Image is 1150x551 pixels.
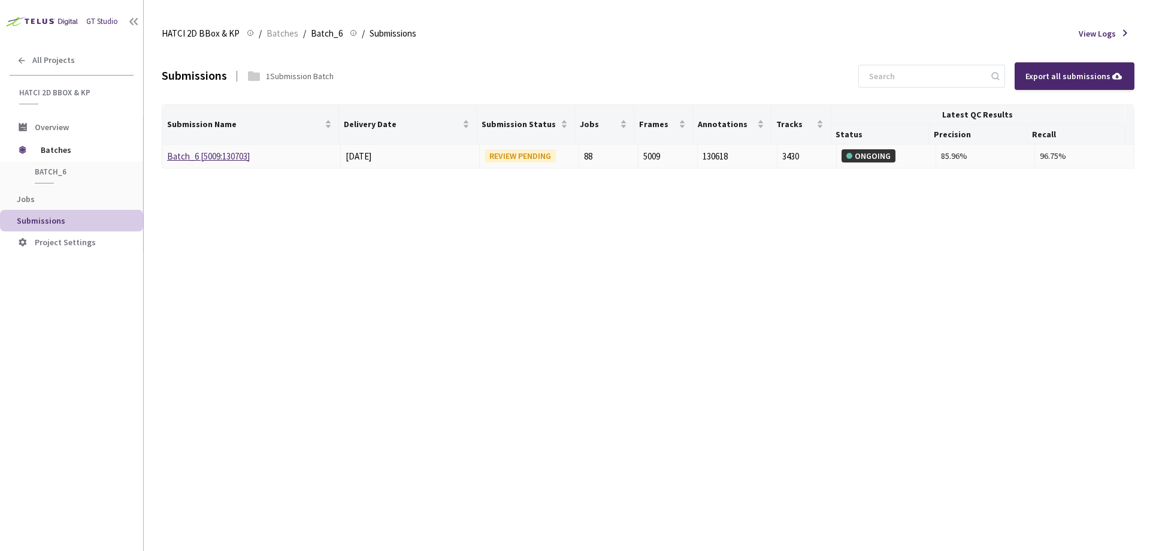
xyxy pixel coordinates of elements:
span: Submissions [17,215,65,226]
a: Batches [264,26,301,40]
div: 88 [584,149,633,164]
span: Submission Name [167,119,322,129]
div: REVIEW PENDING [485,149,556,162]
span: Submission Status [482,119,558,129]
th: Submission Status [477,105,575,144]
span: All Projects [32,55,75,65]
span: Jobs [17,194,35,204]
th: Precision [929,125,1027,144]
th: Annotations [693,105,771,144]
th: Tracks [771,105,830,144]
span: Submissions [370,26,416,41]
div: 96.75% [1040,149,1129,162]
li: / [259,26,262,41]
div: 5009 [643,149,692,164]
span: Batch_6 [35,167,123,177]
th: Frames [634,105,693,144]
div: [DATE] [346,149,474,164]
div: 1 Submission Batch [266,70,334,82]
span: Batches [267,26,298,41]
th: Jobs [575,105,634,144]
span: View Logs [1079,28,1116,40]
a: Batch_6 [5009:130703] [167,150,250,162]
th: Status [831,125,929,144]
span: HATCI 2D BBox & KP [162,26,240,41]
span: Tracks [776,119,813,129]
div: 3430 [782,149,831,164]
th: Recall [1027,125,1125,144]
th: Delivery Date [339,105,477,144]
input: Search [862,65,989,87]
span: Frames [639,119,676,129]
div: 85.96% [941,149,1030,162]
span: Batch_6 [311,26,343,41]
span: HATCI 2D BBox & KP [19,88,126,98]
span: Jobs [580,119,617,129]
div: Submissions [162,67,227,85]
span: Delivery Date [344,119,460,129]
span: Project Settings [35,237,96,248]
div: Export all submissions [1025,70,1124,83]
th: Submission Name [162,105,339,144]
span: Batches [41,138,123,162]
div: GT Studio [86,16,118,28]
div: ONGOING [842,149,895,162]
th: Latest QC Results [831,105,1125,125]
li: / [362,26,365,41]
span: Overview [35,122,69,133]
div: 130618 [703,149,771,164]
span: Annotations [698,119,755,129]
li: / [303,26,306,41]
